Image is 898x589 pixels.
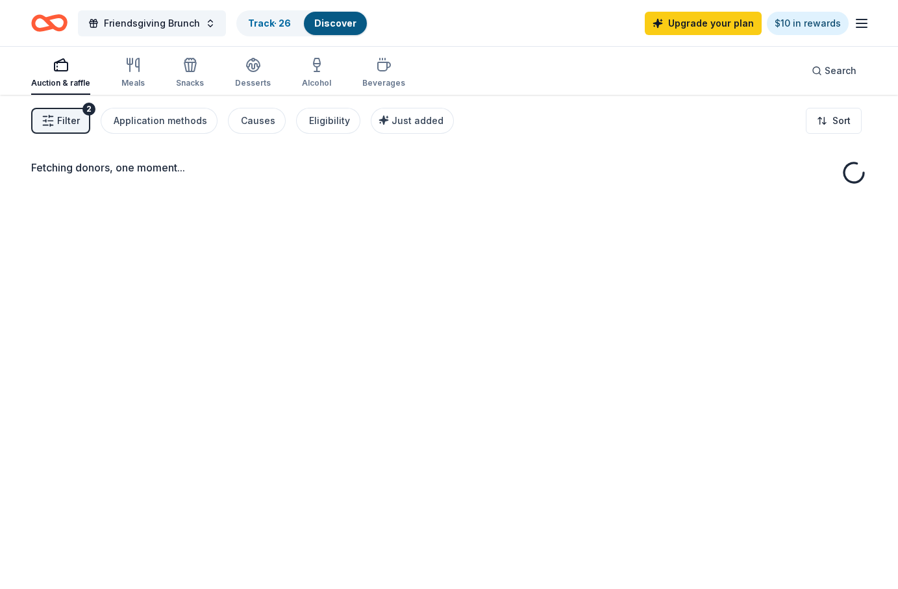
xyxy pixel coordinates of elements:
span: Search [825,63,856,79]
button: Alcohol [302,52,331,95]
span: Friendsgiving Brunch [104,16,200,31]
a: Discover [314,18,356,29]
div: Meals [121,78,145,88]
button: Application methods [101,108,218,134]
button: Just added [371,108,454,134]
button: Filter2 [31,108,90,134]
a: Upgrade your plan [645,12,762,35]
button: Auction & raffle [31,52,90,95]
button: Desserts [235,52,271,95]
span: Just added [392,115,443,126]
button: Beverages [362,52,405,95]
button: Search [801,58,867,84]
button: Meals [121,52,145,95]
button: Sort [806,108,862,134]
div: Eligibility [309,113,350,129]
span: Sort [832,113,851,129]
div: Beverages [362,78,405,88]
button: Friendsgiving Brunch [78,10,226,36]
a: Track· 26 [248,18,291,29]
button: Track· 26Discover [236,10,368,36]
div: Desserts [235,78,271,88]
button: Causes [228,108,286,134]
div: Application methods [114,113,207,129]
div: Alcohol [302,78,331,88]
div: 2 [82,103,95,116]
div: Causes [241,113,275,129]
span: Filter [57,113,80,129]
div: Snacks [176,78,204,88]
button: Eligibility [296,108,360,134]
a: Home [31,8,68,38]
a: $10 in rewards [767,12,849,35]
div: Auction & raffle [31,78,90,88]
button: Snacks [176,52,204,95]
div: Fetching donors, one moment... [31,160,867,175]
